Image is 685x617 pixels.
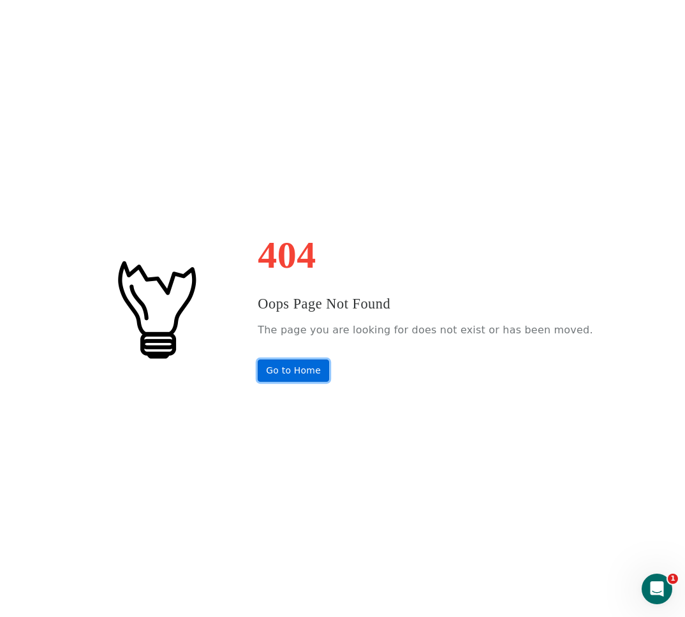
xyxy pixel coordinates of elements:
h1: 404 [258,236,593,274]
img: # [92,245,219,372]
a: Go to Home [258,359,329,382]
h3: Oops Page Not Found [258,293,593,315]
p: The page you are looking for does not exist or has been moved. [258,321,593,340]
iframe: Intercom live chat [642,574,672,604]
span: 1 [668,574,678,584]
